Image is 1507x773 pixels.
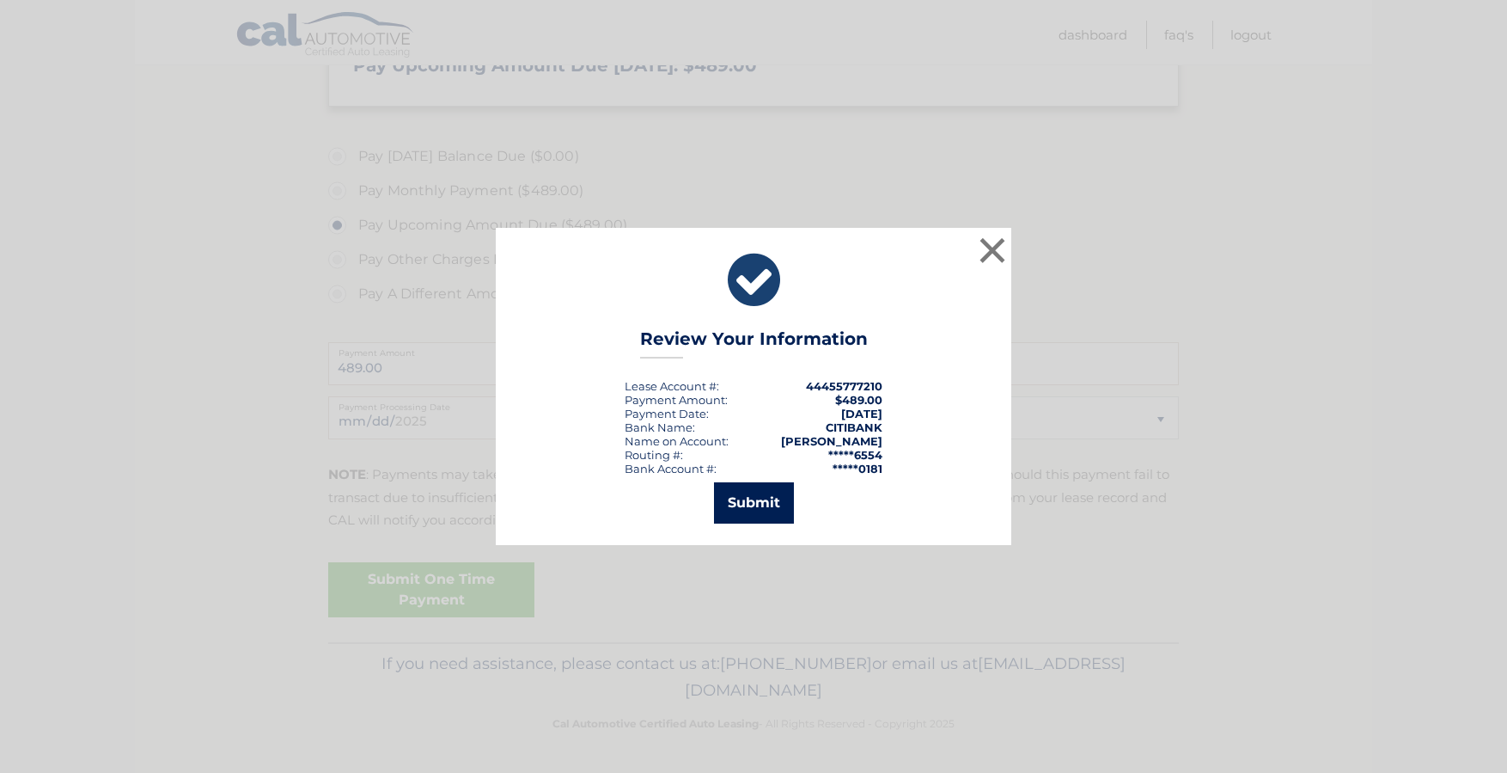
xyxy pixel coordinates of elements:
div: : [625,407,709,420]
strong: [PERSON_NAME] [781,434,882,448]
strong: CITIBANK [826,420,882,434]
button: Submit [714,482,794,524]
div: Bank Name: [625,420,695,434]
div: Lease Account #: [625,379,719,393]
div: Routing #: [625,448,683,462]
h3: Review Your Information [640,328,868,359]
div: Payment Amount: [625,393,728,407]
div: Name on Account: [625,434,729,448]
span: [DATE] [841,407,882,420]
span: Payment Date [625,407,706,420]
strong: 44455777210 [806,379,882,393]
div: Bank Account #: [625,462,717,475]
span: $489.00 [835,393,882,407]
button: × [975,233,1010,267]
